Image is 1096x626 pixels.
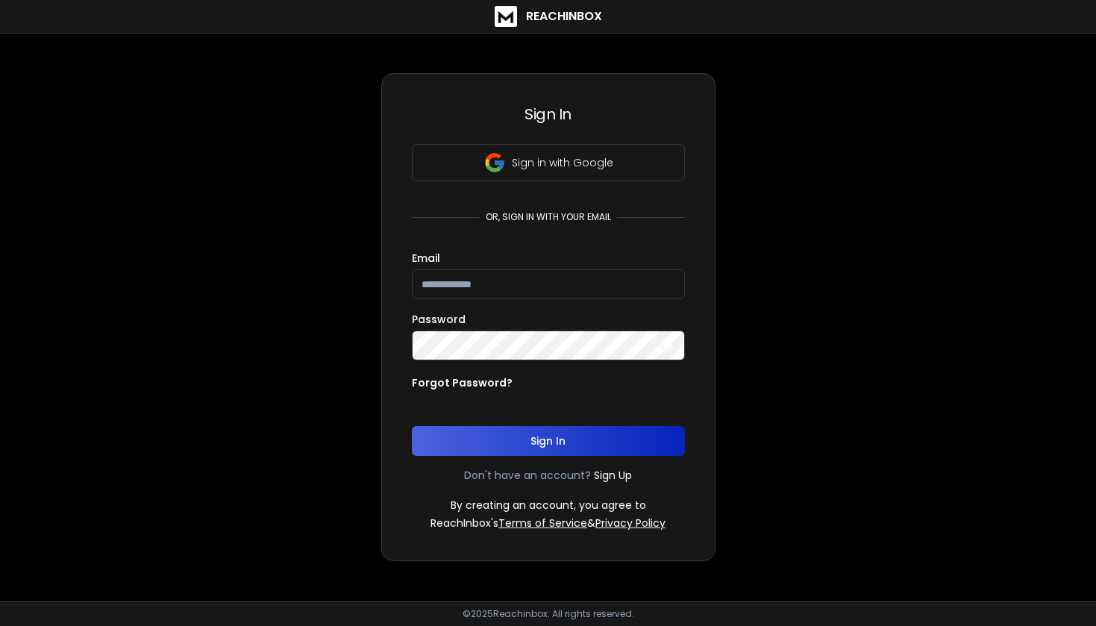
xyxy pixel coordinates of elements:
a: Terms of Service [498,516,587,530]
p: or, sign in with your email [480,211,617,223]
p: © 2025 Reachinbox. All rights reserved. [463,608,634,620]
a: Privacy Policy [595,516,666,530]
button: Sign in with Google [412,144,685,181]
button: Sign In [412,426,685,456]
label: Email [412,253,440,263]
p: Sign in with Google [512,155,613,170]
p: By creating an account, you agree to [451,498,646,513]
p: ReachInbox's & [430,516,666,530]
h3: Sign In [412,104,685,125]
h1: ReachInbox [526,7,602,25]
label: Password [412,314,466,325]
p: Don't have an account? [464,468,591,483]
a: ReachInbox [495,6,602,27]
a: Sign Up [594,468,632,483]
img: logo [495,6,517,27]
p: Forgot Password? [412,375,513,390]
